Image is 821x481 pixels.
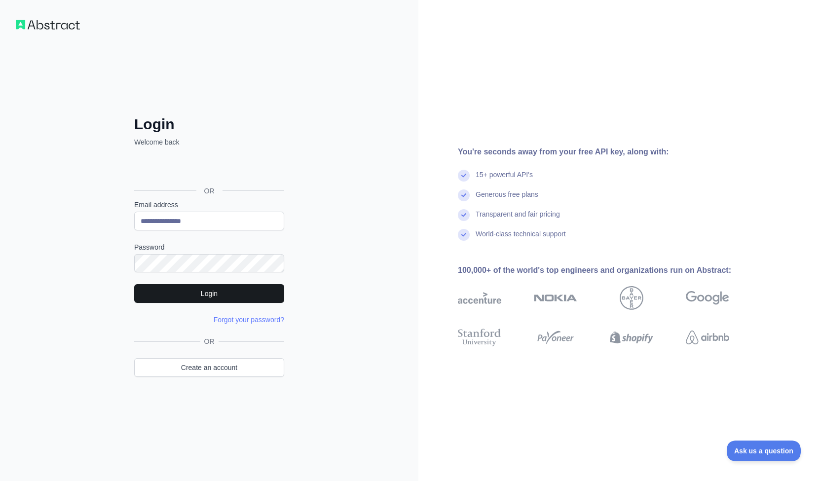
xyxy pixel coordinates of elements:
[686,327,729,348] img: airbnb
[458,264,761,276] div: 100,000+ of the world's top engineers and organizations run on Abstract:
[620,286,643,310] img: bayer
[458,286,501,310] img: accenture
[534,327,577,348] img: payoneer
[134,200,284,210] label: Email address
[458,209,470,221] img: check mark
[16,20,80,30] img: Workflow
[534,286,577,310] img: nokia
[200,336,219,346] span: OR
[134,242,284,252] label: Password
[214,316,284,324] a: Forgot your password?
[458,229,470,241] img: check mark
[727,441,801,461] iframe: Toggle Customer Support
[134,284,284,303] button: Login
[134,358,284,377] a: Create an account
[458,189,470,201] img: check mark
[134,137,284,147] p: Welcome back
[476,209,560,229] div: Transparent and fair pricing
[610,327,653,348] img: shopify
[458,327,501,348] img: stanford university
[476,170,533,189] div: 15+ powerful API's
[458,146,761,158] div: You're seconds away from your free API key, along with:
[686,286,729,310] img: google
[458,170,470,182] img: check mark
[476,189,538,209] div: Generous free plans
[196,186,223,196] span: OR
[476,229,566,249] div: World-class technical support
[134,115,284,133] h2: Login
[129,158,287,180] iframe: Bouton "Se connecter avec Google"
